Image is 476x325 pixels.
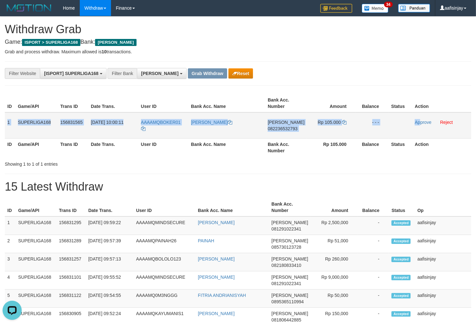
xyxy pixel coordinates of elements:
td: [DATE] 09:54:55 [86,290,134,308]
span: Copy 081291022341 to clipboard [271,226,301,231]
td: [DATE] 09:57:39 [86,235,134,253]
span: Rp 105.000 [318,120,341,125]
th: Action [412,138,471,156]
td: 2 [5,235,16,253]
span: Copy 0895365110994 to clipboard [271,299,304,304]
td: 156831122 [56,290,86,308]
th: Date Trans. [88,94,138,112]
span: AAAAMQBOKER01 [141,120,181,125]
th: Trans ID [56,198,86,216]
th: Balance [356,94,389,112]
td: AAAAMQMINDSECURE [134,271,196,290]
th: Game/API [15,138,58,156]
th: Amount [311,198,358,216]
img: panduan.png [398,4,430,12]
span: [ISPORT] SUPERLIGA168 [44,71,98,76]
td: aafisinjay [415,216,471,235]
span: [PERSON_NAME] [141,71,178,76]
td: - [358,216,389,235]
span: Accepted [391,311,411,317]
th: Bank Acc. Number [265,138,307,156]
span: Accepted [391,238,411,244]
td: [DATE] 09:59:22 [86,216,134,235]
td: - [358,290,389,308]
th: Game/API [16,198,56,216]
th: ID [5,198,16,216]
th: Amount [307,94,356,112]
span: [PERSON_NAME] [95,39,136,46]
th: User ID [134,198,196,216]
div: Showing 1 to 1 of 1 entries [5,158,194,167]
p: Grab and process withdraw. Maximum allowed is transactions. [5,49,471,55]
img: Feedback.jpg [320,4,352,13]
button: [PERSON_NAME] [137,68,186,79]
th: Action [412,94,471,112]
span: Accepted [391,257,411,262]
a: [PERSON_NAME] [198,311,234,316]
td: - [358,271,389,290]
span: [PERSON_NAME] [271,311,308,316]
th: Bank Acc. Number [265,94,307,112]
td: Rp 51,000 [311,235,358,253]
td: 156831289 [56,235,86,253]
th: Rp 105.000 [307,138,356,156]
span: Copy 081806442885 to clipboard [271,317,301,322]
td: - - - [356,112,389,139]
td: SUPERLIGA168 [16,216,56,235]
th: User ID [138,138,189,156]
td: 1 [5,112,15,139]
td: 156831101 [56,271,86,290]
th: Status [389,138,412,156]
h1: 15 Latest Withdraw [5,180,471,193]
td: [DATE] 09:57:13 [86,253,134,271]
span: 34 [384,2,393,7]
td: aafisinjay [415,271,471,290]
td: 3 [5,253,16,271]
td: AAAAMQPAINAH26 [134,235,196,253]
button: Grab Withdraw [188,68,227,79]
a: Approve [415,120,431,125]
a: AAAAMQBOKER01 [141,120,181,131]
th: Bank Acc. Name [195,198,269,216]
td: SUPERLIGA168 [16,235,56,253]
th: User ID [138,94,189,112]
th: Trans ID [58,94,88,112]
span: [PERSON_NAME] [271,275,308,280]
td: Rp 50,000 [311,290,358,308]
td: aafisinjay [415,290,471,308]
span: Accepted [391,275,411,280]
td: aafisinjay [415,235,471,253]
td: AAAAMQ0M3NGGG [134,290,196,308]
span: Copy 085730123728 to clipboard [271,245,301,250]
button: [ISPORT] SUPERLIGA168 [40,68,106,79]
td: - [358,235,389,253]
td: 4 [5,271,16,290]
td: SUPERLIGA168 [15,112,58,139]
th: Bank Acc. Name [189,138,265,156]
td: SUPERLIGA168 [16,290,56,308]
a: FITRIA ANDRIANISYAH [198,293,246,298]
td: [DATE] 09:55:52 [86,271,134,290]
span: Accepted [391,293,411,299]
a: PAINAH [198,238,214,243]
td: AAAAMQMINDSECURE [134,216,196,235]
th: Status [389,198,415,216]
th: Balance [358,198,389,216]
span: [PERSON_NAME] [271,293,308,298]
strong: 10 [101,49,107,54]
a: Reject [440,120,453,125]
a: [PERSON_NAME] [198,220,234,225]
td: 156831295 [56,216,86,235]
span: 156831565 [60,120,83,125]
td: Rp 2,500,000 [311,216,358,235]
td: aafisinjay [415,253,471,271]
th: Op [415,198,471,216]
a: [PERSON_NAME] [198,275,234,280]
span: [DATE] 10:00:11 [91,120,123,125]
button: Reset [228,68,253,79]
a: [PERSON_NAME] [198,256,234,261]
td: SUPERLIGA168 [16,271,56,290]
span: Copy 082180833410 to clipboard [271,263,301,268]
th: Status [389,94,412,112]
td: Rp 260,000 [311,253,358,271]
